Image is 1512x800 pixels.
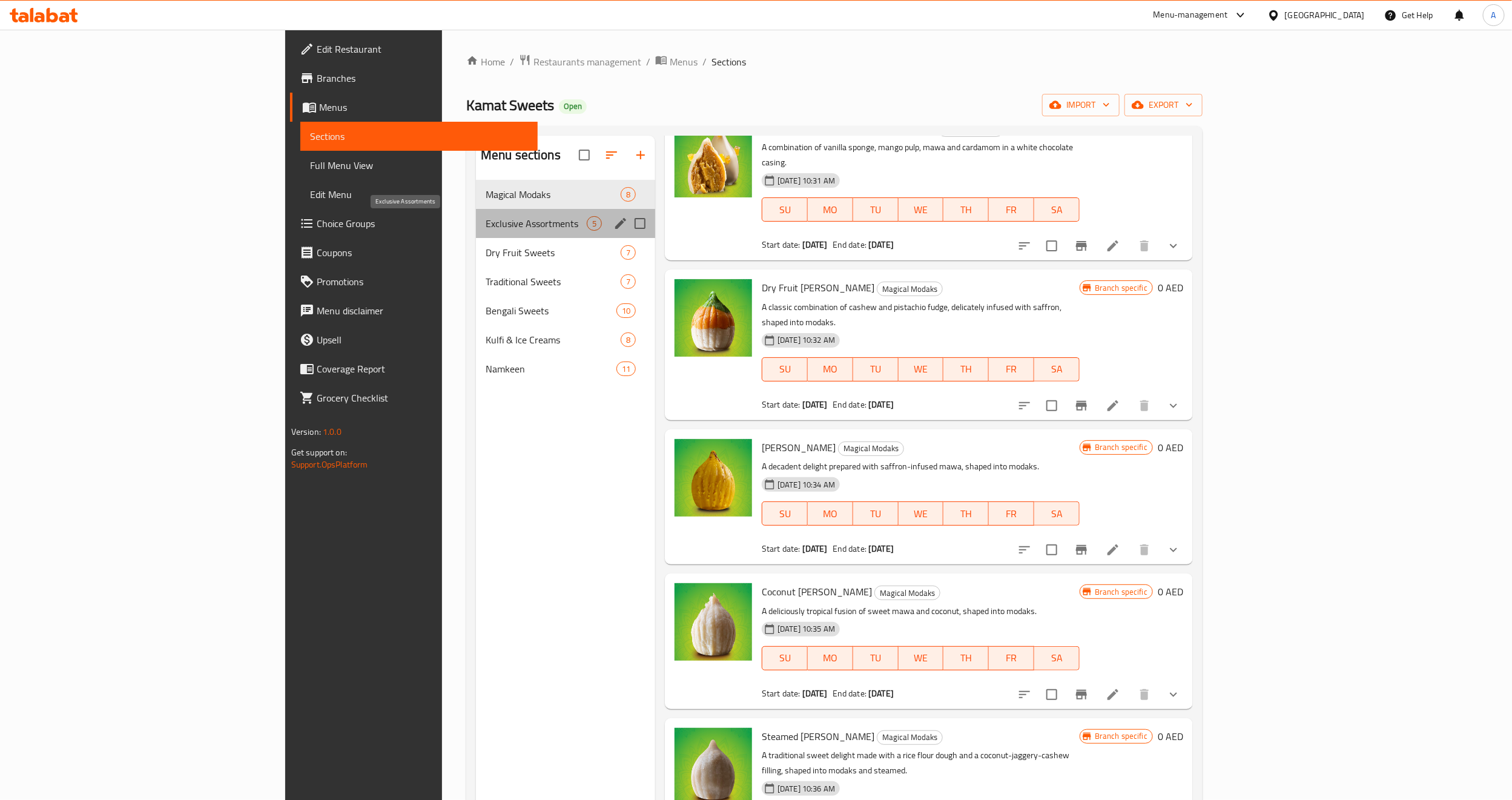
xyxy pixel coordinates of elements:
[773,334,840,346] span: [DATE] 10:32 AM
[1052,98,1110,113] span: import
[808,501,853,526] button: MO
[762,357,808,382] button: SU
[773,783,840,795] span: [DATE] 10:36 AM
[476,267,655,296] div: Traditional Sweets7
[317,71,528,85] span: Branches
[839,441,903,455] span: Magical Modaks
[587,218,601,230] span: 5
[486,332,621,347] span: Kulfi & Ice Creams
[519,54,641,70] a: Restaurants management
[903,649,939,667] span: WE
[1130,535,1159,564] button: delete
[802,541,828,557] b: [DATE]
[1124,94,1203,116] button: export
[675,120,752,197] img: White Chocolate Mango Modak
[702,55,707,69] li: /
[989,357,1034,382] button: FR
[310,129,528,144] span: Sections
[994,649,1029,667] span: FR
[1158,439,1183,456] h6: 0 AED
[626,140,655,170] button: Add section
[808,357,853,382] button: MO
[773,175,840,187] span: [DATE] 10:31 AM
[1039,233,1065,259] span: Select to update
[476,180,655,209] div: Magical Modaks8
[1106,687,1120,702] a: Edit menu item
[989,646,1034,670] button: FR
[533,55,641,69] span: Restaurants management
[877,730,942,744] span: Magical Modaks
[291,457,368,472] a: Support.OpsPlatform
[1130,680,1159,709] button: delete
[646,55,650,69] li: /
[1067,391,1096,420] button: Branch-specific-item
[476,325,655,354] div: Kulfi & Ice Creams8
[290,35,538,64] a: Edit Restaurant
[291,424,321,440] span: Version:
[300,151,538,180] a: Full Menu View
[1039,393,1065,418] span: Select to update
[813,201,848,219] span: MO
[838,441,904,456] div: Magical Modaks
[621,245,636,260] div: items
[621,332,636,347] div: items
[290,354,538,383] a: Coverage Report
[290,238,538,267] a: Coupons
[903,360,939,378] span: WE
[1010,391,1039,420] button: sort-choices
[675,279,752,357] img: Dry Fruit Modak
[994,201,1029,219] span: FR
[1130,231,1159,260] button: delete
[767,505,803,523] span: SU
[767,649,803,667] span: SU
[617,363,635,375] span: 11
[291,445,347,460] span: Get support on:
[1166,687,1181,702] svg: Show Choices
[762,397,801,412] span: Start date:
[762,727,874,745] span: Steamed [PERSON_NAME]
[877,282,943,296] div: Magical Modaks
[808,646,853,670] button: MO
[868,541,894,557] b: [DATE]
[1034,197,1080,222] button: SA
[476,296,655,325] div: Bengali Sweets10
[1010,231,1039,260] button: sort-choices
[621,189,635,200] span: 8
[943,501,989,526] button: TH
[319,100,528,114] span: Menus
[486,245,621,260] span: Dry Fruit Sweets
[802,237,828,253] b: [DATE]
[853,501,899,526] button: TU
[858,505,894,523] span: TU
[476,238,655,267] div: Dry Fruit Sweets7
[1039,201,1075,219] span: SA
[858,201,894,219] span: TU
[833,686,867,701] span: End date:
[853,646,899,670] button: TU
[617,305,635,317] span: 10
[813,360,848,378] span: MO
[1158,120,1183,137] h6: 0 AED
[290,325,538,354] a: Upsell
[1166,239,1181,253] svg: Show Choices
[290,267,538,296] a: Promotions
[1491,8,1496,22] span: A
[802,686,828,701] b: [DATE]
[621,247,635,259] span: 7
[943,197,989,222] button: TH
[773,479,840,491] span: [DATE] 10:34 AM
[762,197,808,222] button: SU
[875,586,940,600] span: Magical Modaks
[290,209,538,238] a: Choice Groups
[675,583,752,661] img: Coconut Mawa Modak
[466,54,1203,70] nav: breadcrumb
[899,501,944,526] button: WE
[903,505,939,523] span: WE
[943,646,989,670] button: TH
[290,296,538,325] a: Menu disclaimer
[612,214,630,233] button: edit
[486,274,621,289] span: Traditional Sweets
[476,175,655,388] nav: Menu sections
[1090,586,1152,598] span: Branch specific
[1039,360,1075,378] span: SA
